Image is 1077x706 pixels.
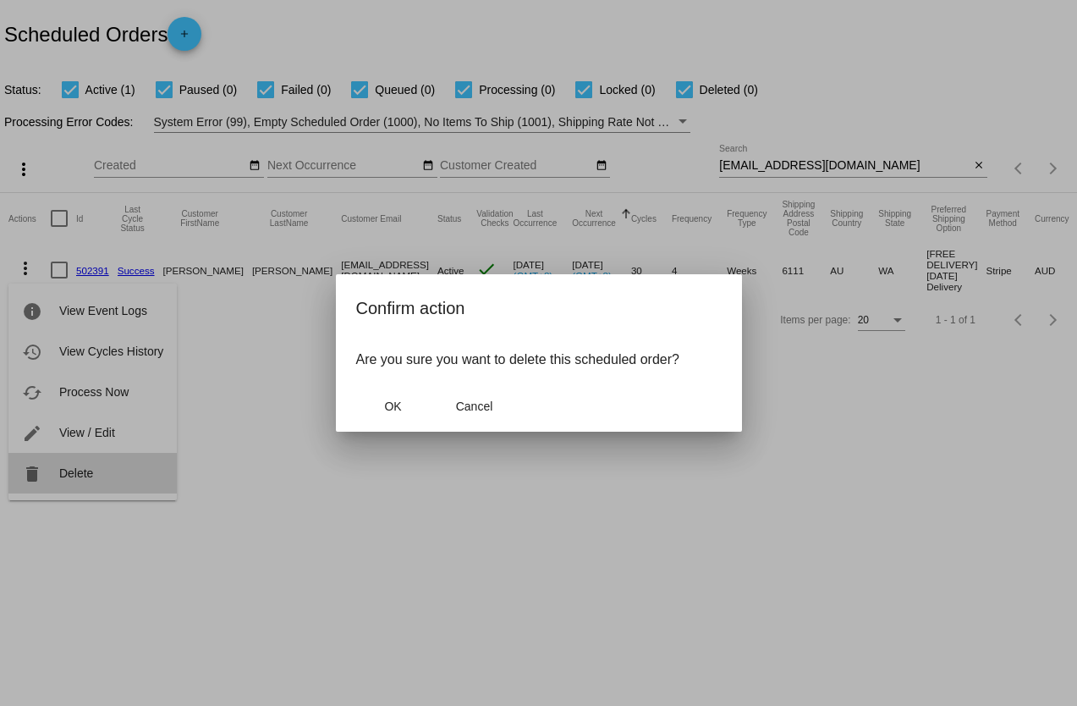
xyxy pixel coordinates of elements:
button: Close dialog [356,391,431,422]
h2: Confirm action [356,295,722,322]
span: Cancel [456,400,493,413]
button: Close dialog [437,391,512,422]
span: OK [384,400,401,413]
p: Are you sure you want to delete this scheduled order? [356,352,722,367]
